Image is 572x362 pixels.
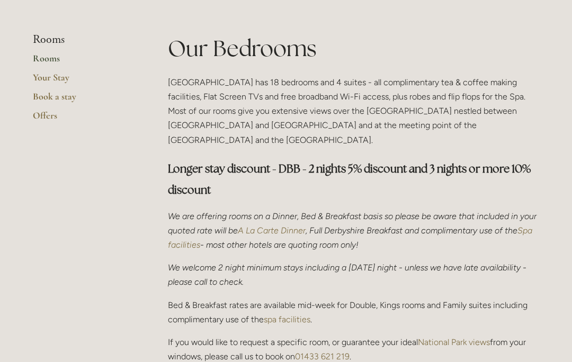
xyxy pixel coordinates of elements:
a: Your Stay [33,71,134,91]
a: Offers [33,110,134,129]
li: Rooms [33,33,134,47]
em: We welcome 2 night minimum stays including a [DATE] night - unless we have late availability - pl... [168,263,529,287]
a: A La Carte Dinner [238,225,306,236]
a: National Park views [418,337,490,347]
a: 01433 621 219 [295,351,350,361]
h1: Our Bedrooms [168,33,539,64]
a: spa facilities [264,314,310,324]
em: We are offering rooms on a Dinner, Bed & Breakfast basis so please be aware that included in your... [168,211,539,236]
a: Rooms [33,52,134,71]
strong: Longer stay discount - DBB - 2 nights 5% discount and 3 nights or more 10% discount [168,161,533,197]
em: , Full Derbyshire Breakfast and complimentary use of the [306,225,517,236]
p: [GEOGRAPHIC_DATA] has 18 bedrooms and 4 suites - all complimentary tea & coffee making facilities... [168,75,539,147]
p: Bed & Breakfast rates are available mid-week for Double, Kings rooms and Family suites including ... [168,298,539,327]
a: Book a stay [33,91,134,110]
em: - most other hotels are quoting room only! [200,240,359,250]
